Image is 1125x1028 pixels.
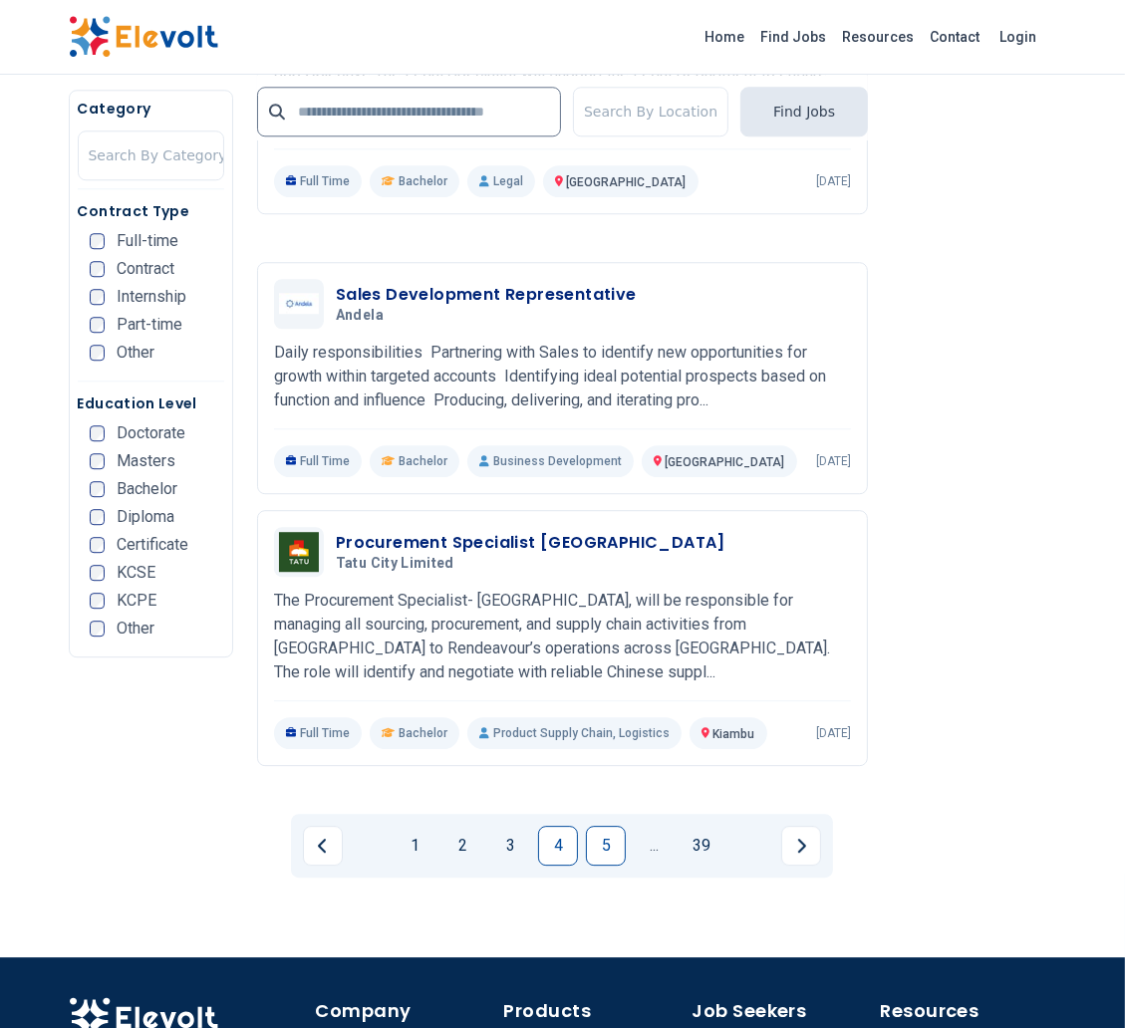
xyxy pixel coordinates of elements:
span: Internship [117,289,186,305]
a: Jump forward [634,826,674,866]
input: Certificate [90,537,106,553]
h4: Products [504,997,681,1025]
p: [DATE] [816,725,851,741]
input: Masters [90,453,106,469]
input: Bachelor [90,481,106,497]
ul: Pagination [303,826,821,866]
a: Page 1 [395,826,434,866]
span: Kiambu [713,727,755,741]
h3: Procurement Specialist [GEOGRAPHIC_DATA] [336,531,725,555]
p: Full Time [274,165,363,197]
span: Bachelor [399,173,447,189]
h3: Sales Development Representative [336,283,637,307]
img: Tatu City Limited [279,532,319,572]
a: Tatu City LimitedProcurement Specialist [GEOGRAPHIC_DATA]Tatu City LimitedThe Procurement Special... [274,527,851,749]
span: Andela [336,307,384,325]
h5: Category [78,99,224,119]
span: Tatu City Limited [336,555,454,573]
span: Bachelor [399,725,447,741]
a: Resources [835,21,923,53]
a: Home [698,21,753,53]
a: Contact [923,21,988,53]
p: Legal [467,165,534,197]
button: Find Jobs [740,87,868,136]
span: [GEOGRAPHIC_DATA] [567,175,687,189]
input: Part-time [90,317,106,333]
a: AndelaSales Development RepresentativeAndelaDaily responsibilities Partnering with Sales to ident... [274,279,851,477]
span: [GEOGRAPHIC_DATA] [666,455,785,469]
input: Internship [90,289,106,305]
img: Elevolt [69,16,218,58]
a: Previous page [303,826,343,866]
a: Page 4 is your current page [538,826,578,866]
h5: Contract Type [78,201,224,221]
span: KCSE [117,565,155,581]
h4: Company [316,997,492,1025]
h5: Education Level [78,393,224,413]
a: Find Jobs [753,21,835,53]
span: Bachelor [399,453,447,469]
span: KCPE [117,593,156,609]
a: Login [988,17,1049,57]
span: Part-time [117,317,182,333]
p: [DATE] [816,173,851,189]
input: Contract [90,261,106,277]
p: Product Supply Chain, Logistics [467,717,681,749]
input: Doctorate [90,425,106,441]
p: The Procurement Specialist- [GEOGRAPHIC_DATA], will be responsible for managing all sourcing, pro... [274,589,851,684]
span: Other [117,621,154,637]
span: Other [117,345,154,361]
a: Next page [781,826,821,866]
input: KCPE [90,593,106,609]
span: Masters [117,453,175,469]
input: Other [90,345,106,361]
a: Page 2 [442,826,482,866]
p: Daily responsibilities Partnering with Sales to identify new opportunities for growth within targ... [274,341,851,412]
h4: Resources [881,997,1057,1025]
a: Page 3 [490,826,530,866]
iframe: Chat Widget [1025,932,1125,1028]
input: Full-time [90,233,106,249]
img: Andela [279,293,319,314]
span: Diploma [117,509,174,525]
h4: Job Seekers [693,997,869,1025]
p: Full Time [274,717,363,749]
input: KCSE [90,565,106,581]
span: Bachelor [117,481,177,497]
span: Full-time [117,233,178,249]
p: [DATE] [816,453,851,469]
input: Other [90,621,106,637]
a: Page 5 [586,826,626,866]
span: Certificate [117,537,188,553]
span: Doctorate [117,425,185,441]
span: Contract [117,261,174,277]
input: Diploma [90,509,106,525]
p: Business Development [467,445,633,477]
p: Full Time [274,445,363,477]
a: Page 39 [682,826,721,866]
